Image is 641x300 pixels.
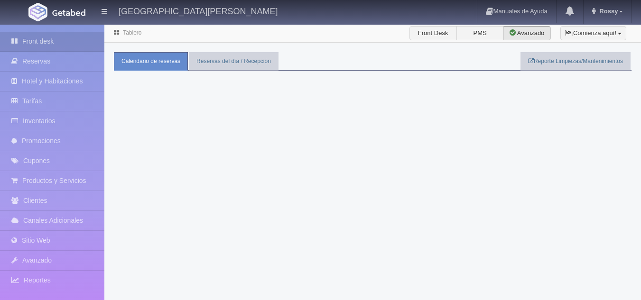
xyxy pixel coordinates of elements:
a: Reservas del día / Recepción [189,52,279,71]
a: Tablero [123,29,141,36]
h4: [GEOGRAPHIC_DATA][PERSON_NAME] [119,5,278,17]
span: Rossy [597,8,618,15]
button: ¡Comienza aquí! [560,26,626,40]
img: Getabed [28,3,47,21]
label: Front Desk [409,26,457,40]
a: Reporte Limpiezas/Mantenimientos [520,52,631,71]
a: Calendario de reservas [114,52,188,71]
label: PMS [456,26,504,40]
img: Getabed [52,9,85,16]
label: Avanzado [503,26,551,40]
